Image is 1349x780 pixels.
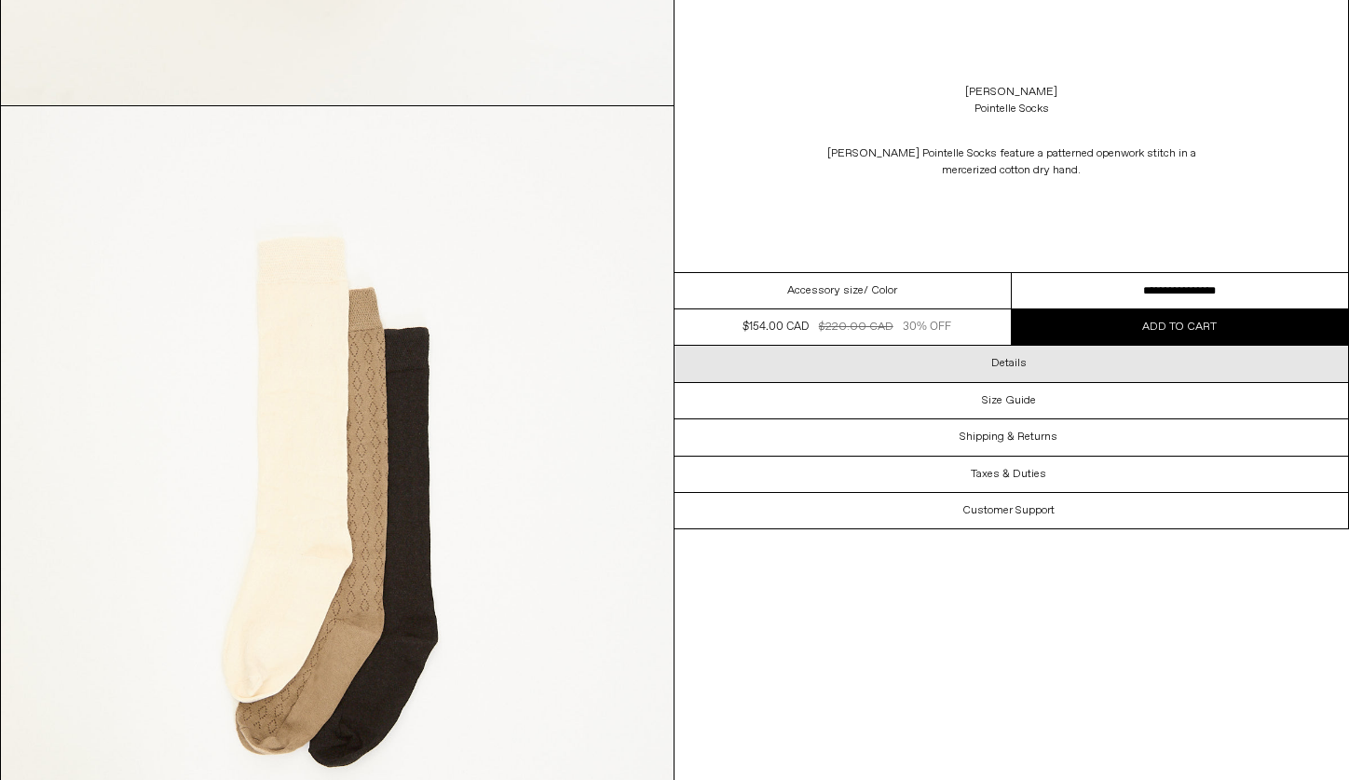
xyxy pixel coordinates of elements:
h3: Details [991,357,1027,370]
div: Pointelle Socks [974,101,1049,117]
p: [PERSON_NAME] Pointelle Socks feature a patterned openwork stitch in a mercerized cotton dry hand. [825,136,1198,188]
h3: Shipping & Returns [960,431,1057,444]
a: [PERSON_NAME] [965,84,1057,101]
div: $154.00 CAD [743,319,809,335]
h3: Taxes & Duties [971,468,1046,481]
div: 30% OFF [903,319,951,335]
div: $220.00 CAD [819,319,893,335]
h3: Customer Support [962,504,1055,517]
button: Add to cart [1012,309,1349,345]
span: / Color [864,282,897,299]
span: Accessory size [787,282,864,299]
h3: Size Guide [982,394,1036,407]
span: Add to cart [1142,320,1217,335]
